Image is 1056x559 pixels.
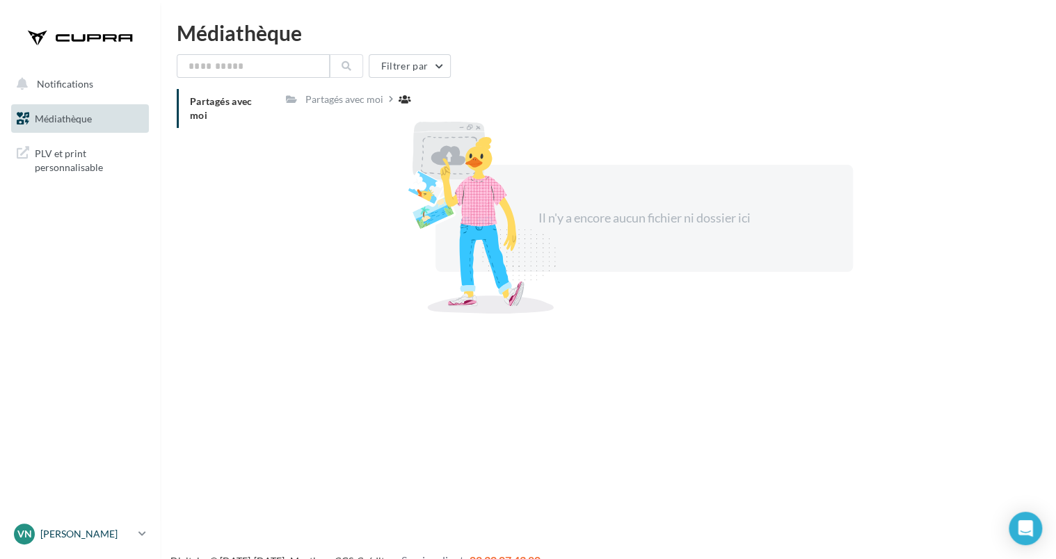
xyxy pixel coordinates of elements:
[11,521,149,547] a: VN [PERSON_NAME]
[35,144,143,174] span: PLV et print personnalisable
[369,54,451,78] button: Filtrer par
[17,527,32,541] span: VN
[1009,512,1042,545] div: Open Intercom Messenger
[538,210,751,225] span: Il n'y a encore aucun fichier ni dossier ici
[37,78,93,90] span: Notifications
[8,104,152,133] a: Médiathèque
[8,70,146,99] button: Notifications
[40,527,133,541] p: [PERSON_NAME]
[177,22,1039,43] div: Médiathèque
[35,113,92,124] span: Médiathèque
[190,95,253,121] span: Partagés avec moi
[305,92,383,106] div: Partagés avec moi
[8,138,152,179] a: PLV et print personnalisable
